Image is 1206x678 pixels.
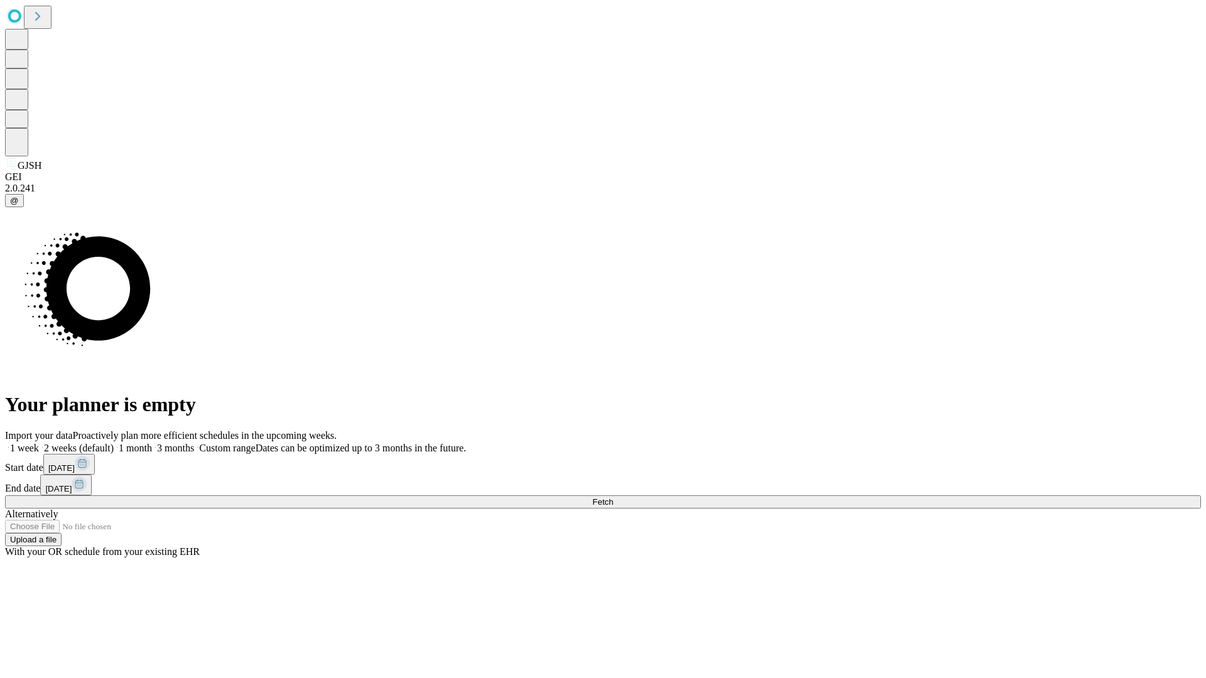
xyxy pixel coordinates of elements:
span: [DATE] [48,463,75,473]
div: 2.0.241 [5,183,1201,194]
div: End date [5,475,1201,495]
span: Custom range [199,443,255,453]
span: With your OR schedule from your existing EHR [5,546,200,557]
span: 3 months [157,443,194,453]
h1: Your planner is empty [5,393,1201,416]
span: Dates can be optimized up to 3 months in the future. [256,443,466,453]
span: Fetch [592,497,613,507]
span: Import your data [5,430,73,441]
span: [DATE] [45,484,72,493]
span: Proactively plan more efficient schedules in the upcoming weeks. [73,430,337,441]
button: Fetch [5,495,1201,508]
span: 2 weeks (default) [44,443,114,453]
span: @ [10,196,19,205]
button: [DATE] [43,454,95,475]
span: Alternatively [5,508,58,519]
span: 1 month [119,443,152,453]
span: GJSH [18,160,41,171]
span: 1 week [10,443,39,453]
button: [DATE] [40,475,92,495]
button: @ [5,194,24,207]
button: Upload a file [5,533,62,546]
div: GEI [5,171,1201,183]
div: Start date [5,454,1201,475]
